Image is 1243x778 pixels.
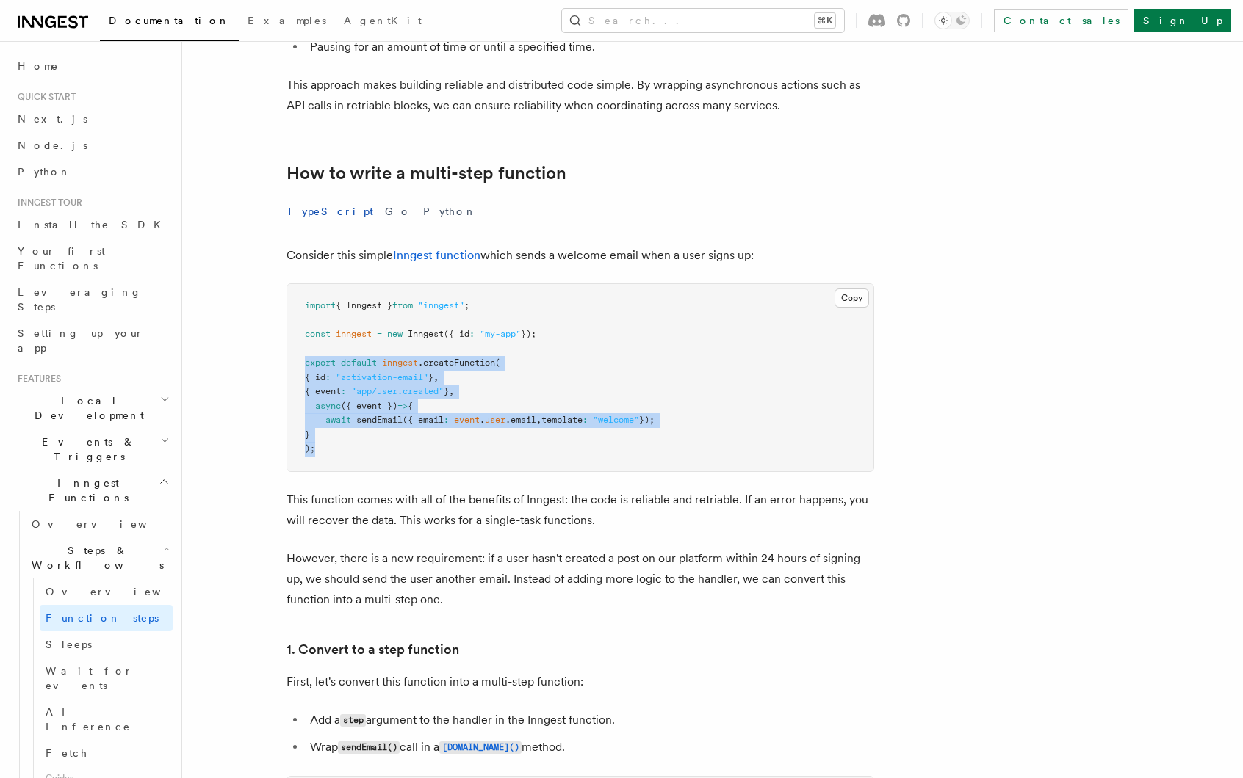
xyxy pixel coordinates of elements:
a: AI Inference [40,699,173,740]
span: "my-app" [480,329,521,339]
span: . [480,415,485,425]
a: 1. Convert to a step function [287,639,459,660]
span: Examples [248,15,326,26]
span: Function steps [46,612,159,624]
li: Pausing for an amount of time or until a specified time. [306,37,874,57]
a: AgentKit [335,4,430,40]
a: Fetch [40,740,173,766]
span: { id [305,372,325,382]
a: Overview [40,578,173,605]
span: , [433,372,439,382]
span: "activation-email" [336,372,428,382]
a: Contact sales [994,9,1128,32]
span: Overview [32,518,183,530]
span: .createFunction [418,357,495,368]
span: , [536,415,541,425]
button: Go [385,195,411,228]
span: }); [639,415,655,425]
li: Add a argument to the handler in the Inngest function. [306,710,874,731]
a: Wait for events [40,658,173,699]
span: AgentKit [344,15,422,26]
span: Home [18,59,59,73]
a: Python [12,159,173,185]
button: Python [423,195,477,228]
span: Quick start [12,91,76,103]
a: Leveraging Steps [12,279,173,320]
span: new [387,329,403,339]
a: How to write a multi-step function [287,163,566,183]
span: Events & Triggers [12,435,160,464]
span: user [485,415,505,425]
span: Setting up your app [18,327,144,354]
p: Consider this simple which sends a welcome email when a user signs up: [287,245,874,266]
span: ({ event }) [341,401,397,411]
span: Overview [46,586,197,597]
button: Local Development [12,388,173,429]
span: Local Development [12,393,160,423]
span: from [392,300,413,310]
span: Install the SDK [18,219,170,230]
span: Python [18,166,71,178]
span: : [444,415,449,425]
button: Search...⌘K [562,9,844,32]
p: This function comes with all of the benefits of Inngest: the code is reliable and retriable. If a... [287,490,874,531]
span: inngest [382,357,418,368]
span: Features [12,373,61,385]
button: Events & Triggers [12,429,173,470]
span: : [469,329,475,339]
span: AI Inference [46,706,131,732]
p: First, let's convert this function into a multi-step function: [287,672,874,692]
span: "welcome" [593,415,639,425]
span: default [341,357,377,368]
span: { event [305,386,341,396]
span: const [305,329,331,339]
span: inngest [336,329,372,339]
span: } [444,386,449,396]
a: Examples [239,4,335,40]
span: .email [505,415,536,425]
span: Inngest [408,329,444,339]
span: ); [305,443,315,454]
span: : [325,372,331,382]
button: Toggle dark mode [934,12,970,29]
span: "inngest" [418,300,464,310]
span: Sleeps [46,639,92,650]
a: Your first Functions [12,238,173,279]
span: Steps & Workflows [26,543,164,572]
kbd: ⌘K [815,13,835,28]
span: ; [464,300,469,310]
span: Your first Functions [18,245,105,272]
span: Leveraging Steps [18,286,142,313]
span: Documentation [109,15,230,26]
span: { Inngest } [336,300,392,310]
span: : [341,386,346,396]
a: Function steps [40,605,173,631]
span: ({ email [403,415,444,425]
a: Inngest function [393,248,480,262]
span: Inngest Functions [12,476,159,505]
a: Setting up your app [12,320,173,361]
a: Install the SDK [12,211,173,238]
a: [DOMAIN_NAME]() [439,740,522,754]
span: export [305,357,336,368]
span: sendEmail [356,415,403,425]
span: async [315,401,341,411]
button: Steps & Workflows [26,537,173,578]
p: However, there is a new requirement: if a user hasn't created a post on our platform within 24 ho... [287,548,874,610]
button: Inngest Functions [12,470,173,511]
code: sendEmail() [338,741,400,754]
span: import [305,300,336,310]
span: "app/user.created" [351,386,444,396]
span: Fetch [46,747,88,759]
span: { [408,401,413,411]
span: ({ id [444,329,469,339]
span: } [428,372,433,382]
a: Next.js [12,106,173,132]
span: template [541,415,583,425]
button: TypeScript [287,195,373,228]
span: } [305,429,310,440]
code: step [340,714,366,727]
li: Wrap call in a method. [306,737,874,758]
a: Node.js [12,132,173,159]
span: , [449,386,454,396]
